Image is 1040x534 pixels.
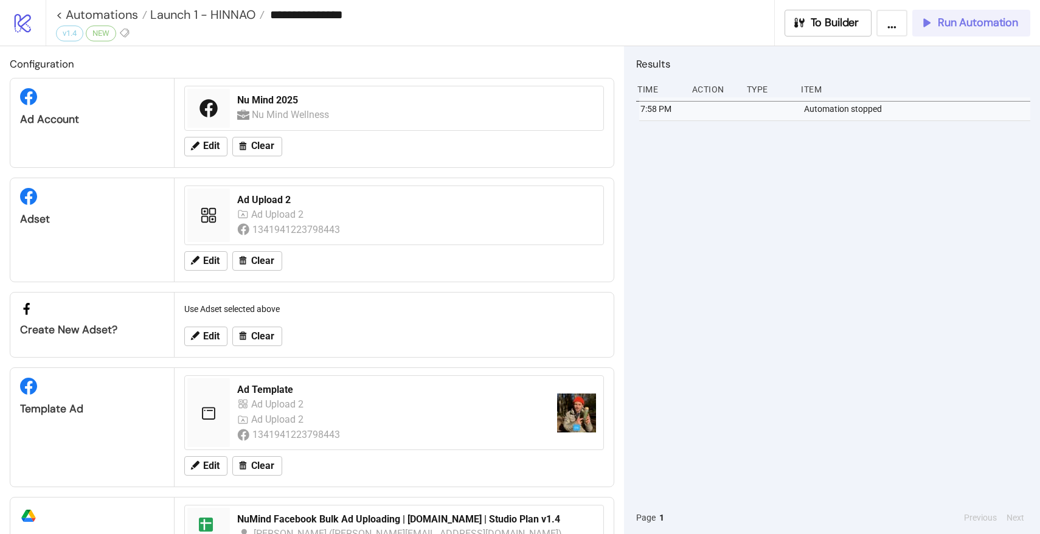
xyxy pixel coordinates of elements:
[203,140,220,151] span: Edit
[636,78,682,101] div: Time
[251,397,307,412] div: Ad Upload 2
[20,323,164,337] div: Create new adset?
[20,113,164,127] div: Ad Account
[184,137,227,156] button: Edit
[1003,511,1028,524] button: Next
[251,207,307,222] div: Ad Upload 2
[10,56,614,72] h2: Configuration
[56,26,83,41] div: v1.4
[251,412,307,427] div: Ad Upload 2
[179,297,609,321] div: Use Adset selected above
[800,78,1030,101] div: Item
[691,78,737,101] div: Action
[20,212,164,226] div: Adset
[251,140,274,151] span: Clear
[876,10,907,36] button: ...
[557,394,596,432] img: https://scontent-fra3-2.xx.fbcdn.net/v/t15.5256-10/482855659_2691733991159344_6906729279865812019...
[636,56,1030,72] h2: Results
[251,331,274,342] span: Clear
[86,26,116,41] div: NEW
[960,511,1000,524] button: Previous
[252,222,342,237] div: 1341941223798443
[237,513,596,526] div: NuMind Facebook Bulk Ad Uploading | [DOMAIN_NAME] | Studio Plan v1.4
[746,78,792,101] div: Type
[912,10,1030,36] button: Run Automation
[232,456,282,476] button: Clear
[184,251,227,271] button: Edit
[938,16,1018,30] span: Run Automation
[639,97,685,120] div: 7:58 PM
[656,511,668,524] button: 1
[56,9,147,21] a: < Automations
[803,97,1033,120] div: Automation stopped
[636,511,656,524] span: Page
[232,251,282,271] button: Clear
[203,331,220,342] span: Edit
[237,383,547,397] div: Ad Template
[811,16,859,30] span: To Builder
[147,7,255,23] span: Launch 1 - HINNAO
[785,10,872,36] button: To Builder
[20,402,164,416] div: Template Ad
[251,460,274,471] span: Clear
[237,94,596,107] div: Nu Mind 2025
[147,9,265,21] a: Launch 1 - HINNAO
[184,456,227,476] button: Edit
[252,427,342,442] div: 1341941223798443
[232,137,282,156] button: Clear
[203,460,220,471] span: Edit
[232,327,282,346] button: Clear
[251,255,274,266] span: Clear
[203,255,220,266] span: Edit
[184,327,227,346] button: Edit
[252,107,331,122] div: Nu Mind Wellness
[237,193,596,207] div: Ad Upload 2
